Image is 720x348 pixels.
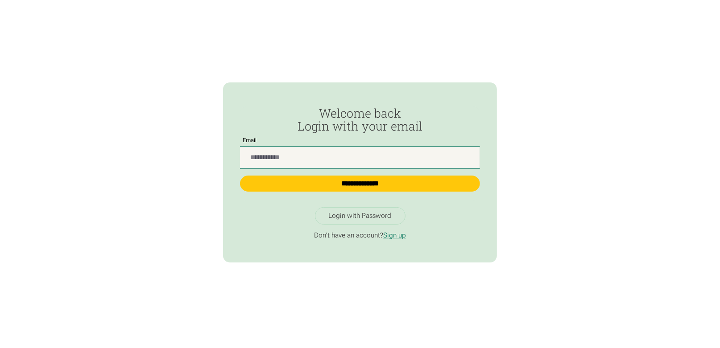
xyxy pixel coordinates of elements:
[240,231,480,240] p: Don't have an account?
[329,212,392,220] div: Login with Password
[240,106,480,133] h2: Welcome back Login with your email
[383,231,406,239] a: Sign up
[240,137,259,143] label: Email
[240,106,480,201] form: Passwordless Login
